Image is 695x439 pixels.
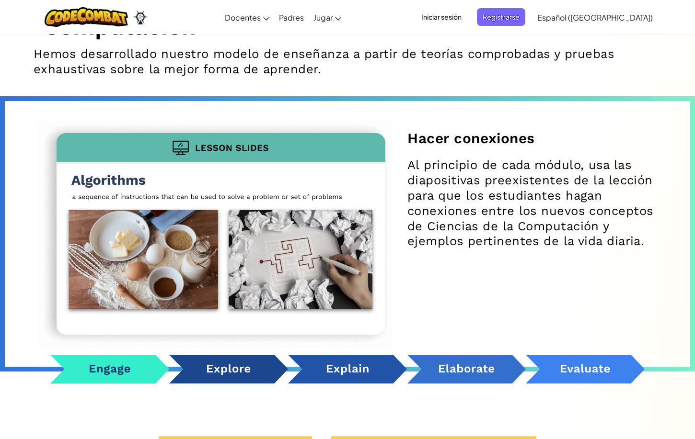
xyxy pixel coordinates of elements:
button: Carousel Explore Item [169,355,288,383]
img: CodeCombat logo [45,7,128,27]
a: Padres [274,4,309,30]
span: Docentes [225,12,261,23]
button: Registrarse [477,8,525,26]
button: Iniciar sesión [416,8,467,26]
a: Español ([GEOGRAPHIC_DATA]) [533,4,658,30]
p: Hemos desarrollado nuestro modelo de enseñanza a partir de teorías comprobadas y pruebas exhausti... [34,46,661,77]
button: Carousel Evaluate Item [526,355,645,383]
a: Docentes [220,4,274,30]
span: Español ([GEOGRAPHIC_DATA]) [537,12,653,23]
span: Jugar [313,12,333,23]
button: Carousel Engage Item [50,355,169,383]
button: Carousel Elaborate Item [407,355,526,383]
img: Ozaria [133,10,148,24]
button: Carousel Explain Item [288,355,407,383]
a: Jugar [309,4,346,30]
